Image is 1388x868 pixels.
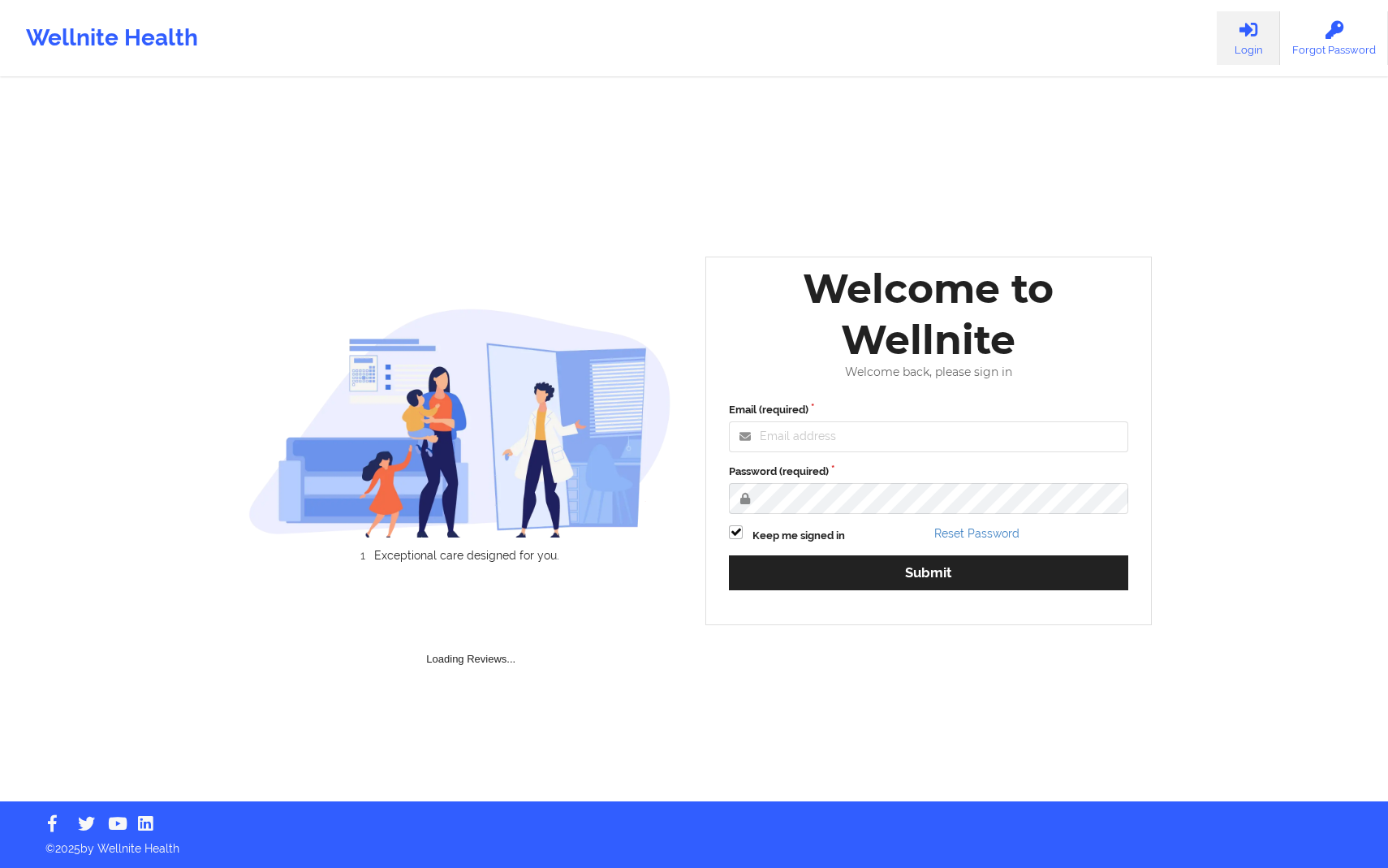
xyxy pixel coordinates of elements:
p: © 2025 by Wellnite Health [34,829,1354,857]
label: Email (required) [729,402,1128,418]
input: Email address [729,421,1128,452]
div: Welcome back, please sign in [718,365,1140,379]
label: Password (required) [729,464,1128,480]
button: Submit [729,555,1128,590]
a: Login [1217,11,1280,65]
img: wellnite-auth-hero_200.c722682e.png [248,308,672,538]
li: Exceptional care designed for you. [262,549,671,562]
a: Forgot Password [1280,11,1388,65]
div: Welcome to Wellnite [718,263,1140,365]
div: Loading Reviews... [248,589,695,667]
label: Keep me signed in [752,528,845,544]
a: Reset Password [934,527,1019,540]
